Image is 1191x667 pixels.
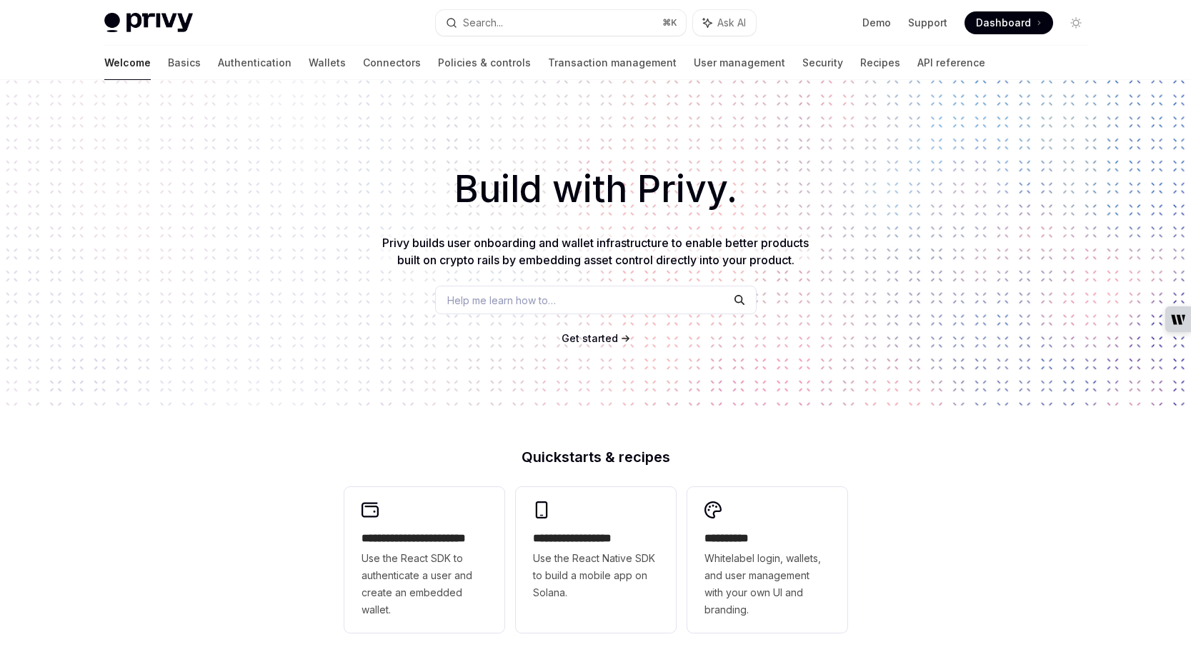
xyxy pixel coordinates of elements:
a: API reference [917,46,985,80]
a: User management [694,46,785,80]
a: Wallets [309,46,346,80]
a: Support [908,16,947,30]
a: Basics [168,46,201,80]
span: Help me learn how to… [447,293,556,308]
span: Privy builds user onboarding and wallet infrastructure to enable better products built on crypto ... [382,236,809,267]
a: Connectors [363,46,421,80]
a: Transaction management [548,46,677,80]
a: **** *****Whitelabel login, wallets, and user management with your own UI and branding. [687,487,847,633]
a: Demo [862,16,891,30]
a: Security [802,46,843,80]
span: Whitelabel login, wallets, and user management with your own UI and branding. [704,550,830,618]
a: Policies & controls [438,46,531,80]
span: ⌘ K [662,17,677,29]
div: Search... [463,14,503,31]
span: Use the React Native SDK to build a mobile app on Solana. [533,550,659,601]
span: Get started [562,332,618,344]
span: Use the React SDK to authenticate a user and create an embedded wallet. [362,550,487,618]
button: Ask AI [693,10,756,36]
a: Authentication [218,46,291,80]
a: Dashboard [965,11,1053,34]
span: Ask AI [717,16,746,30]
a: Recipes [860,46,900,80]
h2: Quickstarts & recipes [344,450,847,464]
a: Welcome [104,46,151,80]
img: light logo [104,13,193,33]
button: Toggle dark mode [1065,11,1087,34]
a: **** **** **** ***Use the React Native SDK to build a mobile app on Solana. [516,487,676,633]
h1: Build with Privy. [23,161,1168,217]
button: Search...⌘K [436,10,686,36]
span: Dashboard [976,16,1031,30]
a: Get started [562,331,618,346]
